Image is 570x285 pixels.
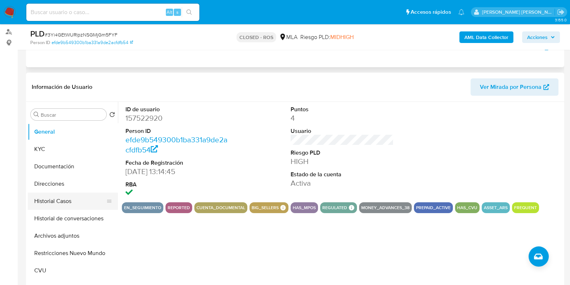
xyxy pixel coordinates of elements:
dd: 4 [291,113,394,123]
button: reported [168,206,190,209]
button: has_cvu [457,206,477,209]
a: efde9b549300b1ba331a9de2acfdfb54 [125,134,227,155]
button: cuenta_documental [196,206,245,209]
dd: HIGH [291,156,394,167]
span: MIDHIGH [330,33,354,41]
p: mayra.pernia@mercadolibre.com [482,9,555,16]
dt: Puntos [291,105,394,113]
button: asset_ars [484,206,508,209]
span: Ver Mirada por Persona [480,78,542,96]
a: Notificaciones [458,9,464,15]
button: Direcciones [28,175,118,193]
dt: Riesgo PLD [291,149,394,157]
p: CLOSED - ROS [237,32,276,42]
b: PLD [30,28,45,39]
dt: Person ID [125,127,229,135]
dt: Fecha de Registración [125,159,229,167]
b: Person ID [30,39,50,46]
div: MLA [279,33,297,41]
dt: RBA [125,181,229,189]
span: Accesos rápidos [411,8,451,16]
button: Acciones [522,31,560,43]
button: has_mpos [293,206,316,209]
button: search-icon [182,7,196,17]
button: big_sellers [252,206,279,209]
button: Historial Casos [28,193,112,210]
dt: Estado de la cuenta [291,170,394,178]
dd: [DATE] 13:14:45 [125,167,229,177]
button: Volver al orden por defecto [109,112,115,120]
dd: 157522920 [125,113,229,123]
button: money_advances_38 [361,206,410,209]
button: Ver Mirada por Persona [470,78,558,96]
a: efde9b549300b1ba331a9de2acfdfb54 [52,39,133,46]
button: frequent [514,206,537,209]
button: en_seguimiento [124,206,161,209]
span: # 3Yi4GEtWURlpzNSGMjGm5FYF [45,31,118,38]
span: s [176,9,178,16]
button: AML Data Collector [459,31,513,43]
h1: Información de Usuario [32,83,92,91]
dt: ID de usuario [125,105,229,113]
button: KYC [28,141,118,158]
button: Restricciones Nuevo Mundo [28,245,118,262]
dt: Usuario [291,127,394,135]
button: regulated [322,206,347,209]
input: Buscar [41,112,103,118]
button: CVU [28,262,118,279]
span: Riesgo PLD: [300,33,354,41]
span: 3.155.0 [554,17,566,23]
a: Salir [557,8,565,16]
span: Acciones [527,31,548,43]
button: prepaid_active [416,206,451,209]
b: AML Data Collector [464,31,508,43]
button: Documentación [28,158,118,175]
button: General [28,123,118,141]
span: Alt [167,9,172,16]
button: Historial de conversaciones [28,210,118,227]
dd: Activa [291,178,394,188]
input: Buscar usuario o caso... [26,8,199,17]
button: Archivos adjuntos [28,227,118,245]
button: Buscar [34,112,39,117]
